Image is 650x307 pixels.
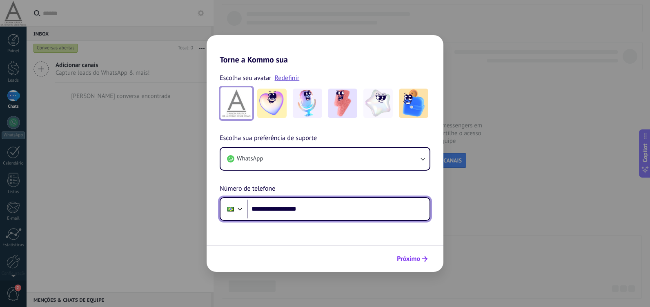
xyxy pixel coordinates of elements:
[397,256,420,262] span: Próximo
[393,252,431,266] button: Próximo
[293,89,322,118] img: -2.jpeg
[328,89,357,118] img: -3.jpeg
[363,89,393,118] img: -4.jpeg
[220,148,430,170] button: WhatsApp
[220,73,272,83] span: Escolha seu avatar
[237,155,263,163] span: WhatsApp
[207,35,443,65] h2: Torne a Kommo sua
[275,74,300,82] a: Redefinir
[220,133,317,144] span: Escolha sua preferência de suporte
[220,184,275,194] span: Número de telefone
[257,89,287,118] img: -1.jpeg
[399,89,428,118] img: -5.jpeg
[223,200,238,218] div: Brazil: + 55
